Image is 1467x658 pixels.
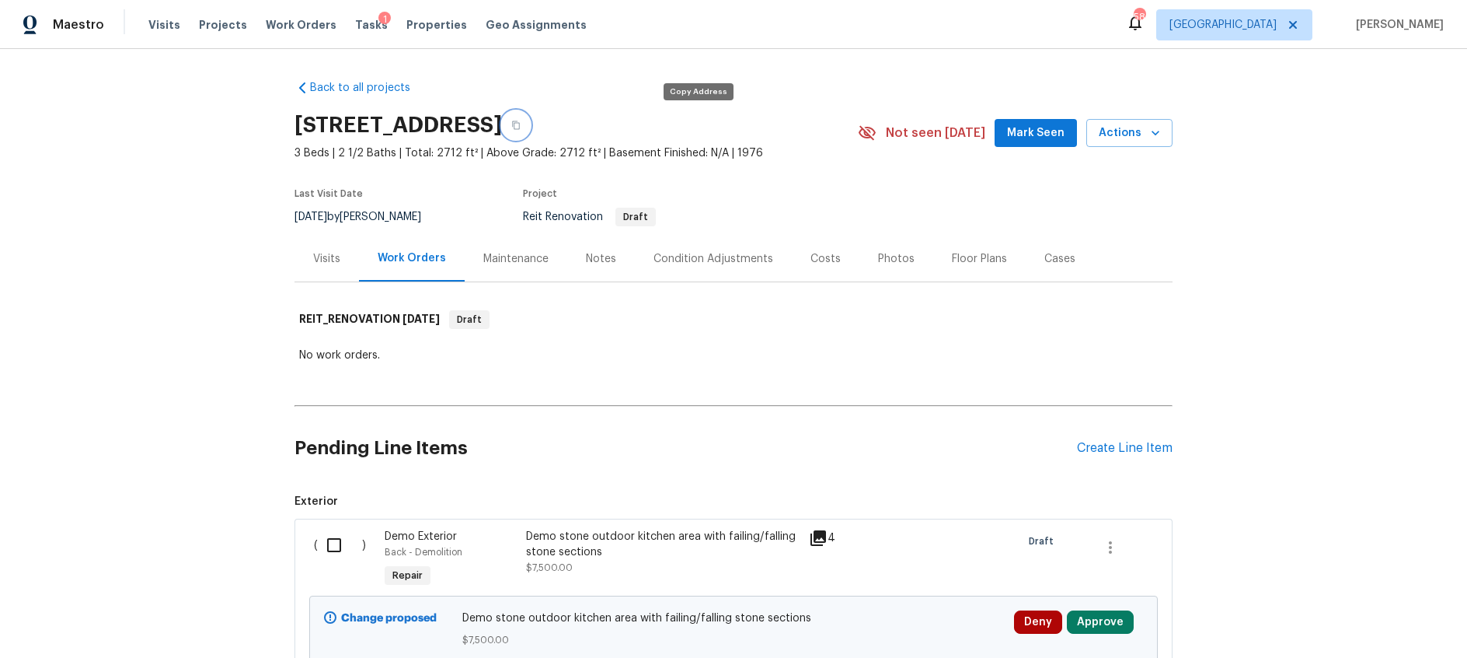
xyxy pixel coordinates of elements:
[378,250,446,266] div: Work Orders
[294,295,1173,345] div: REIT_RENOVATION [DATE]Draft
[386,568,429,583] span: Repair
[294,208,440,226] div: by [PERSON_NAME]
[1086,119,1173,148] button: Actions
[294,212,327,222] span: [DATE]
[1099,124,1160,143] span: Actions
[148,17,180,33] span: Visits
[1077,441,1173,456] div: Create Line Item
[995,119,1077,148] button: Mark Seen
[299,310,440,329] h6: REIT_RENOVATION
[294,117,502,133] h2: [STREET_ADDRESS]
[294,80,444,96] a: Back to all projects
[483,251,549,267] div: Maintenance
[266,17,336,33] span: Work Orders
[523,189,557,198] span: Project
[378,12,391,27] div: 1
[385,531,457,542] span: Demo Exterior
[294,412,1077,485] h2: Pending Line Items
[1007,124,1065,143] span: Mark Seen
[53,17,104,33] span: Maestro
[1014,611,1062,634] button: Deny
[406,17,467,33] span: Properties
[1169,17,1277,33] span: [GEOGRAPHIC_DATA]
[294,494,1173,509] span: Exterior
[199,17,247,33] span: Projects
[299,348,1168,363] div: No work orders.
[810,251,841,267] div: Costs
[294,189,363,198] span: Last Visit Date
[294,145,858,161] span: 3 Beds | 2 1/2 Baths | Total: 2712 ft² | Above Grade: 2712 ft² | Basement Finished: N/A | 1976
[523,212,656,222] span: Reit Renovation
[653,251,773,267] div: Condition Adjustments
[385,548,462,557] span: Back - Demolition
[486,17,587,33] span: Geo Assignments
[809,529,870,548] div: 4
[1067,611,1134,634] button: Approve
[1029,534,1060,549] span: Draft
[313,251,340,267] div: Visits
[462,611,1005,626] span: Demo stone outdoor kitchen area with failing/falling stone sections
[1350,17,1444,33] span: [PERSON_NAME]
[878,251,915,267] div: Photos
[355,19,388,30] span: Tasks
[309,524,380,596] div: ( )
[886,125,985,141] span: Not seen [DATE]
[451,312,488,327] span: Draft
[341,613,437,624] b: Change proposed
[462,632,1005,648] span: $7,500.00
[402,313,440,324] span: [DATE]
[526,529,800,560] div: Demo stone outdoor kitchen area with failing/falling stone sections
[1134,9,1145,25] div: 58
[586,251,616,267] div: Notes
[526,563,573,572] span: $7,500.00
[952,251,1007,267] div: Floor Plans
[1044,251,1075,267] div: Cases
[617,212,654,222] span: Draft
